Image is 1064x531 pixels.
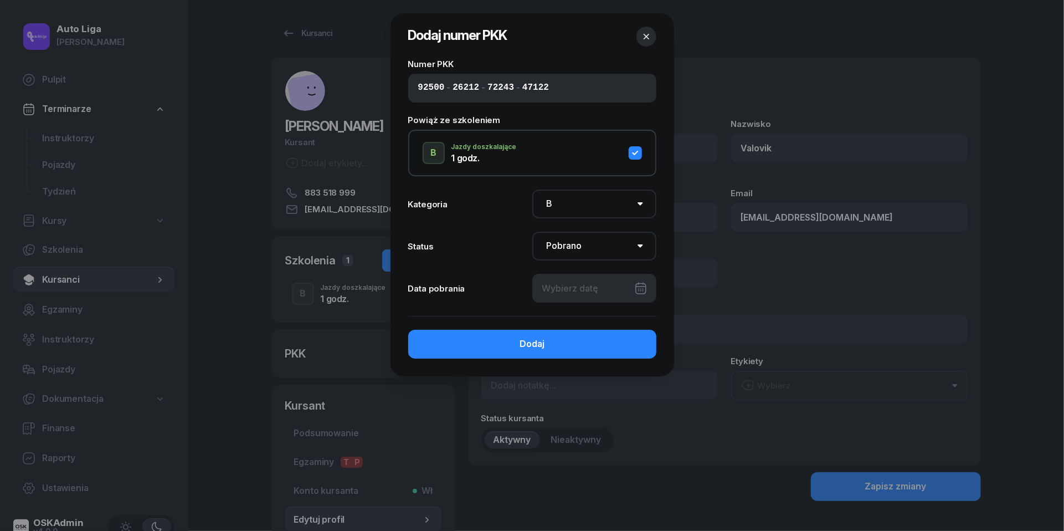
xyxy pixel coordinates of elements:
span: - [447,81,451,95]
input: 00000 [418,81,445,95]
div: Jazdy doszkalające [451,144,517,150]
button: Dodaj [408,330,656,359]
div: 1 godz. [451,154,517,162]
button: B [423,142,445,164]
input: 00000 [522,81,549,95]
h2: Dodaj numer PKK [408,27,507,47]
span: - [481,81,485,95]
button: BJazdy doszkalające1 godz. [423,142,642,164]
span: - [516,81,520,95]
div: B [426,144,441,162]
input: 00000 [453,81,479,95]
div: Dodaj [520,337,544,351]
input: 00000 [487,81,514,95]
